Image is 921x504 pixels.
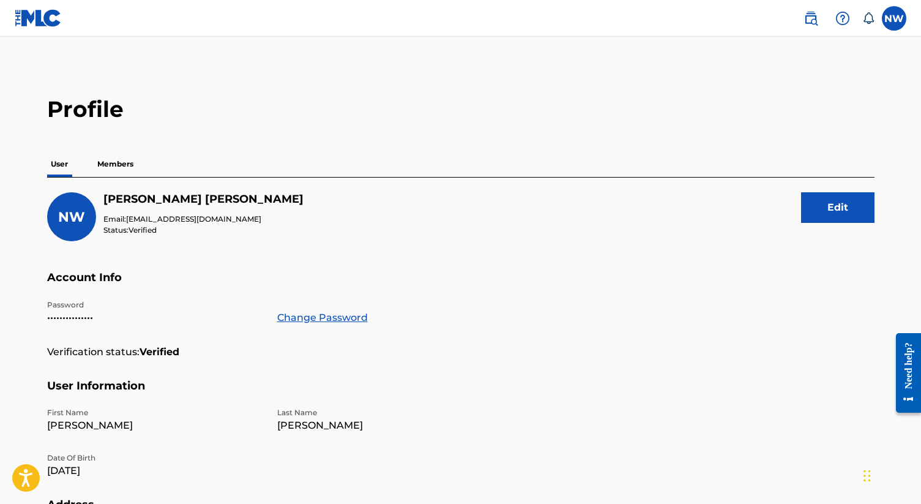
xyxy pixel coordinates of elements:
a: Change Password [277,310,368,325]
h5: Account Info [47,271,874,299]
img: search [804,11,818,26]
p: Verification status: [47,345,140,359]
img: MLC Logo [15,9,62,27]
p: First Name [47,407,263,418]
span: Verified [129,225,157,235]
p: Status: [103,225,304,236]
p: Password [47,299,263,310]
p: [DATE] [47,464,263,478]
h5: User Information [47,379,874,408]
p: [PERSON_NAME] [47,418,263,433]
span: [EMAIL_ADDRESS][DOMAIN_NAME] [126,214,261,224]
div: Drag [863,457,871,494]
p: Email: [103,214,304,225]
div: User Menu [882,6,906,31]
h2: Profile [47,96,874,123]
div: Notifications [862,12,874,24]
img: help [835,11,850,26]
iframe: Chat Widget [860,445,921,504]
p: Last Name [277,407,493,418]
span: NW [58,209,85,225]
p: [PERSON_NAME] [277,418,493,433]
a: Public Search [799,6,823,31]
p: Date Of Birth [47,453,263,464]
p: Members [94,151,137,177]
h5: Noah Weibel [103,192,304,206]
strong: Verified [140,345,179,359]
p: User [47,151,72,177]
iframe: Resource Center [887,324,921,423]
div: Help [830,6,855,31]
p: ••••••••••••••• [47,310,263,325]
button: Edit [801,192,874,223]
